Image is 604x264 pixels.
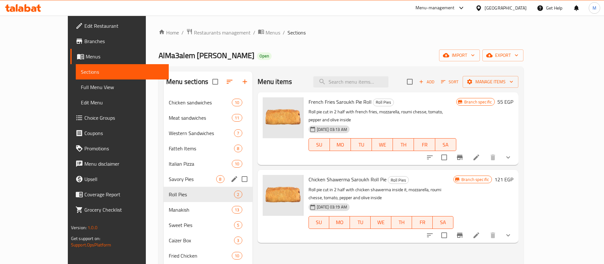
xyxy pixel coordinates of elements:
[76,79,169,95] a: Full Menu View
[232,99,242,106] div: items
[169,191,234,198] div: Roll Pies
[504,231,512,239] svg: Show Choices
[164,156,252,171] div: Italian Pizza10
[482,49,523,61] button: export
[237,74,252,89] button: Add section
[393,138,414,151] button: TH
[373,218,389,227] span: WE
[415,218,430,227] span: FR
[412,216,433,229] button: FR
[84,160,164,168] span: Menu disclaimer
[473,154,480,161] a: Edit menu item
[373,99,394,106] div: Roll Pies
[435,218,451,227] span: SA
[332,140,348,149] span: MO
[452,228,467,243] button: Branch-specific-item
[169,175,216,183] span: Savory Pies
[416,77,437,87] button: Add
[485,228,501,243] button: delete
[216,175,224,183] div: items
[501,228,516,243] button: show more
[234,145,242,152] div: items
[234,129,242,137] div: items
[462,99,494,105] span: Branch specific
[169,206,232,214] div: Manakish
[76,95,169,110] a: Edit Menu
[71,223,87,232] span: Version:
[257,52,272,60] div: Open
[159,28,523,37] nav: breadcrumb
[164,217,252,233] div: Sweet Pies5
[217,176,224,182] span: 8
[186,28,251,37] a: Restaurants management
[485,4,527,11] div: [GEOGRAPHIC_DATA]
[350,216,371,229] button: TU
[422,228,437,243] button: sort-choices
[164,202,252,217] div: Manakish13
[169,145,234,152] div: Fatteh Items
[234,146,242,152] span: 8
[329,216,350,229] button: MO
[352,218,368,227] span: TU
[258,77,292,87] h2: Menu items
[311,218,327,227] span: SU
[309,175,387,184] span: Chicken Shawerma Saroukh Roll Pie
[70,18,169,34] a: Edit Restaurant
[164,233,252,248] div: Caizer Box3
[81,99,164,106] span: Edit Menu
[311,140,327,149] span: SU
[169,99,232,106] div: Chicken sandwiches
[232,252,242,260] div: items
[70,49,169,64] a: Menus
[232,115,242,121] span: 11
[459,177,492,183] span: Branch specific
[166,77,208,87] h2: Menu sections
[283,29,285,36] li: /
[234,130,242,136] span: 7
[88,223,97,232] span: 1.0.0
[416,77,437,87] span: Add item
[391,216,412,229] button: TH
[439,49,480,61] button: import
[169,252,232,260] div: Fried Chicken
[313,76,388,87] input: search
[473,231,480,239] a: Edit menu item
[439,77,460,87] button: Sort
[485,150,501,165] button: delete
[222,74,237,89] span: Sort sections
[416,4,455,12] div: Menu-management
[84,114,164,122] span: Choice Groups
[234,238,242,244] span: 3
[169,221,234,229] span: Sweet Pies
[309,138,330,151] button: SU
[70,125,169,141] a: Coupons
[232,206,242,214] div: items
[169,114,232,122] span: Meat sandwiches
[441,78,458,86] span: Sort
[84,175,164,183] span: Upsell
[234,237,242,244] div: items
[234,222,242,228] span: 5
[371,216,391,229] button: WE
[394,218,409,227] span: TH
[164,125,252,141] div: Western Sandwiches7
[164,141,252,156] div: Fatteh Items8
[84,191,164,198] span: Coverage Report
[463,76,518,88] button: Manage items
[374,140,390,149] span: WE
[159,29,179,36] a: Home
[497,97,513,106] h6: 55 EGP
[504,154,512,161] svg: Show Choices
[232,253,242,259] span: 10
[444,51,475,59] span: import
[414,138,435,151] button: FR
[169,237,234,244] span: Caizer Box
[487,51,518,59] span: export
[288,29,306,36] span: Sections
[169,129,234,137] span: Western Sandwiches
[181,29,184,36] li: /
[437,151,451,164] span: Select to update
